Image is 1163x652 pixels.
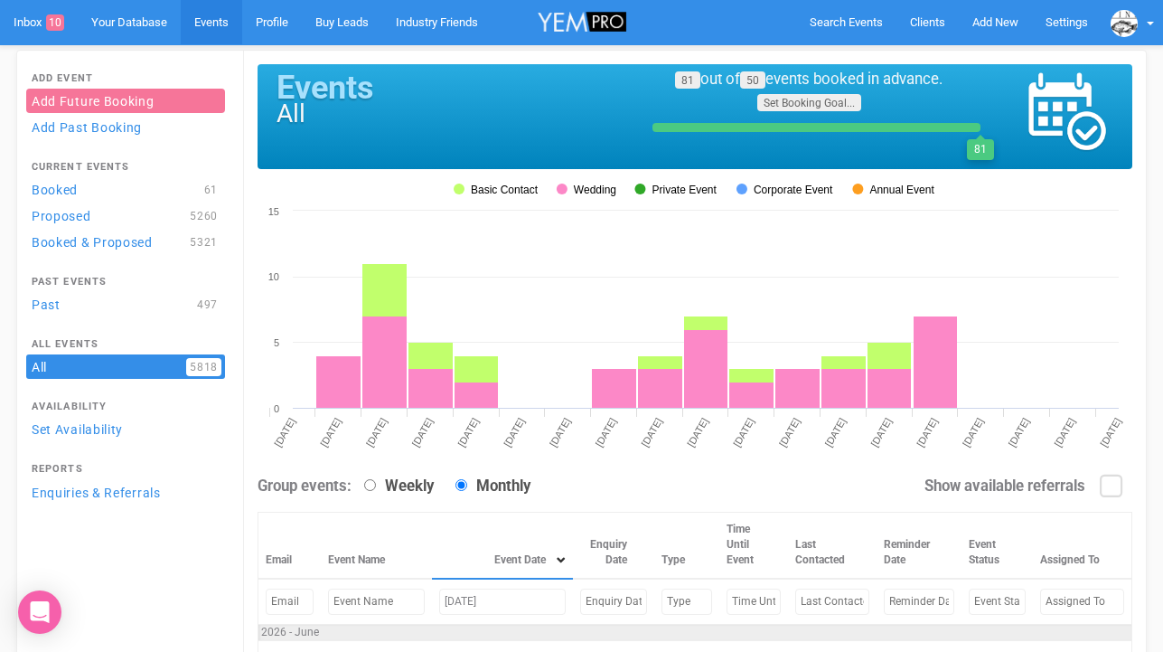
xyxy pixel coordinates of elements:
span: 61 [201,181,221,199]
span: 10 [46,14,64,31]
tspan: [DATE] [364,416,389,449]
tspan: [DATE] [410,416,436,449]
input: Filter by Email [266,589,314,615]
h4: All Events [32,339,220,350]
span: Search Events [810,15,883,29]
tspan: 15 [268,206,279,217]
tspan: [DATE] [318,416,343,449]
tspan: [DATE] [914,416,940,449]
img: events_calendar-47d57c581de8ae7e0d62452d7a588d7d83c6c9437aa29a14e0e0b6a065d91899.png [1026,71,1107,152]
a: All5818 [26,354,225,379]
input: Filter by Time Until Event [727,589,781,615]
span: 5818 [186,358,221,376]
a: Proposed5260 [26,203,225,228]
h4: Add Event [32,73,220,84]
tspan: Basic Contact [471,184,539,196]
input: Filter by Event Name [328,589,425,615]
input: Weekly [364,479,376,491]
tspan: [DATE] [1098,416,1123,449]
span: Add New [972,15,1018,29]
a: Set Booking Goal... [757,94,861,111]
tspan: [DATE] [961,416,986,449]
th: Enquiry Date [573,513,654,579]
div: out of events booked in advance. [652,69,965,114]
a: Add Future Booking [26,89,225,113]
tspan: [DATE] [272,416,297,449]
tspan: Corporate Event [754,184,833,196]
h1: All [277,100,623,128]
label: Monthly [446,476,530,497]
span: 497 [193,296,221,314]
span: Clients [910,15,945,29]
th: Assigned To [1033,513,1132,579]
tspan: Wedding [574,184,616,196]
th: Event Date [432,513,573,579]
input: Filter by Event Date [439,589,566,615]
strong: Show available referrals [924,477,1085,495]
tspan: [DATE] [594,416,619,449]
a: Set Availability [26,417,225,441]
tspan: [DATE] [455,416,481,449]
input: Filter by Reminder Date [884,589,954,615]
a: Add Past Booking [26,115,225,139]
tspan: [DATE] [548,416,573,449]
h1: Events [277,71,623,107]
th: Reminder Date [877,513,961,579]
div: 81 [967,139,994,160]
tspan: [DATE] [502,416,527,449]
h4: Past Events [32,277,220,288]
input: Monthly [455,479,467,491]
a: Booked61 [26,177,225,202]
h4: Current Events [32,162,220,173]
th: Email [258,513,321,579]
th: Event Status [961,513,1033,579]
h4: Availability [32,402,220,412]
tspan: [DATE] [685,416,710,449]
tspan: Annual Event [869,184,934,196]
a: 50 [740,71,765,89]
tspan: [DATE] [777,416,802,449]
a: Enquiries & Referrals [26,480,225,505]
td: 2026 - June [258,624,1132,640]
tspan: 0 [274,403,279,414]
input: Filter by Enquiry Date [580,589,647,615]
h4: Reports [32,464,220,475]
input: Filter by Event Status [969,589,1026,615]
th: Type [654,513,720,579]
tspan: [DATE] [1052,416,1077,449]
strong: Group events: [258,477,352,495]
tspan: 10 [268,271,279,282]
label: Weekly [355,476,434,497]
tspan: [DATE] [639,416,664,449]
img: data [1111,10,1138,37]
th: Last Contacted [788,513,876,579]
th: Time Until Event [719,513,788,579]
tspan: Private Event [652,184,717,196]
tspan: [DATE] [1007,416,1032,449]
tspan: [DATE] [823,416,849,449]
input: Filter by Type [661,589,713,615]
a: Booked & Proposed5321 [26,230,225,254]
tspan: [DATE] [868,416,894,449]
a: 81 [675,71,700,89]
a: Past497 [26,292,225,317]
tspan: 5 [274,337,279,348]
span: 5260 [186,207,221,225]
span: 5321 [186,233,221,251]
div: Open Intercom Messenger [18,591,61,634]
input: Filter by Last Contacted [795,589,868,615]
tspan: [DATE] [731,416,756,449]
th: Event Name [321,513,432,579]
input: Filter by Assigned To [1040,589,1124,615]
